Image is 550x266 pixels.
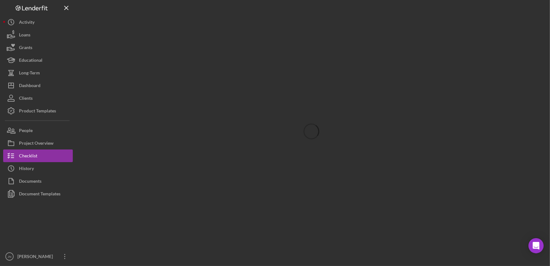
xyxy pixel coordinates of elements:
button: People [3,124,73,137]
button: Project Overview [3,137,73,149]
div: Grants [19,41,32,55]
text: JN [8,255,11,258]
div: Project Overview [19,137,53,151]
div: Open Intercom Messenger [528,238,544,253]
button: Checklist [3,149,73,162]
button: Documents [3,175,73,187]
button: Activity [3,16,73,28]
button: Product Templates [3,104,73,117]
button: JN[PERSON_NAME] [3,250,73,263]
button: History [3,162,73,175]
div: Educational [19,54,42,68]
button: Clients [3,92,73,104]
div: Clients [19,92,33,106]
div: Long-Term [19,66,40,81]
div: [PERSON_NAME] [16,250,57,264]
div: History [19,162,34,176]
button: Dashboard [3,79,73,92]
button: Grants [3,41,73,54]
div: Checklist [19,149,37,164]
div: Loans [19,28,30,43]
div: Documents [19,175,41,189]
button: Document Templates [3,187,73,200]
div: Dashboard [19,79,41,93]
div: Activity [19,16,34,30]
button: Long-Term [3,66,73,79]
div: People [19,124,33,138]
button: Loans [3,28,73,41]
div: Document Templates [19,187,60,202]
button: Educational [3,54,73,66]
div: Product Templates [19,104,56,119]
